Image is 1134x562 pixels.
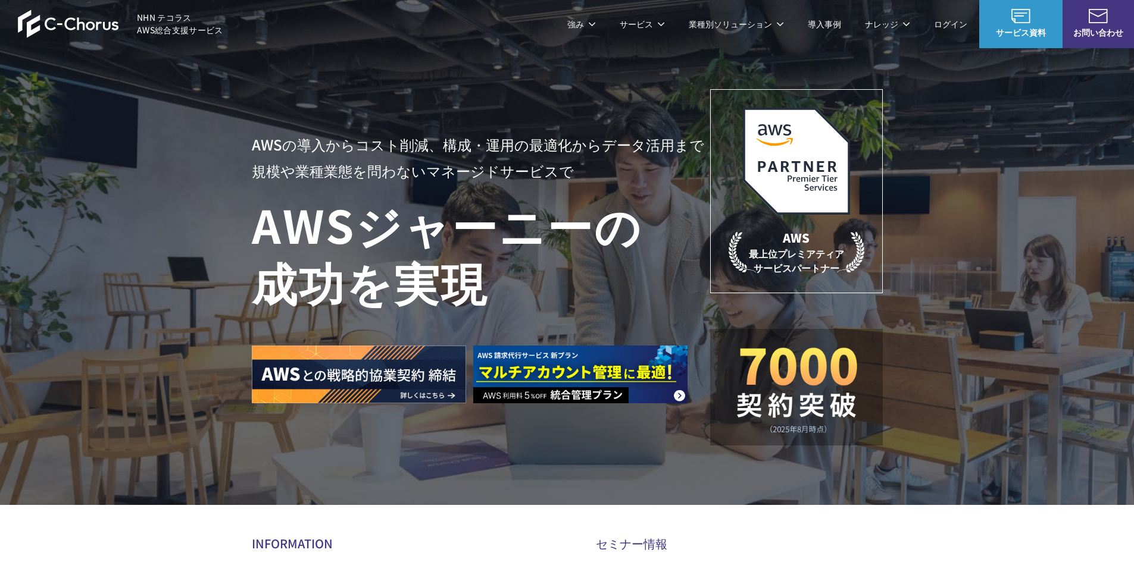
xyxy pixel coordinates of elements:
[18,10,223,38] a: AWS総合支援サービス C-Chorus NHN テコラスAWS総合支援サービス
[729,229,864,275] p: 最上位プレミアティア サービスパートナー
[934,18,967,30] a: ログイン
[979,26,1063,39] span: サービス資料
[1063,26,1134,39] span: お問い合わせ
[473,346,688,403] img: AWS請求代行サービス 統合管理プラン
[137,11,223,36] span: NHN テコラス AWS総合支援サービス
[689,18,784,30] p: 業種別ソリューション
[567,18,596,30] p: 強み
[1089,9,1108,23] img: お問い合わせ
[620,18,665,30] p: サービス
[783,229,810,246] em: AWS
[252,131,710,184] p: AWSの導入からコスト削減、 構成・運用の最適化からデータ活用まで 規模や業種業態を問わない マネージドサービスで
[1011,9,1030,23] img: AWS総合支援サービス C-Chorus サービス資料
[252,346,466,403] img: AWSとの戦略的協業契約 締結
[865,18,910,30] p: ナレッジ
[596,535,911,552] h2: セミナー情報
[252,196,710,310] h1: AWS ジャーニーの 成功を実現
[252,535,567,552] h2: INFORMATION
[734,347,859,434] img: 契約件数
[743,108,850,215] img: AWSプレミアティアサービスパートナー
[808,18,841,30] a: 導入事例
